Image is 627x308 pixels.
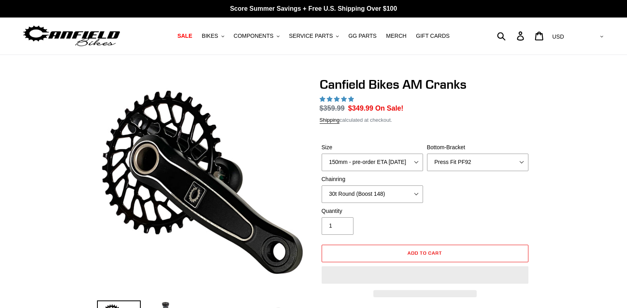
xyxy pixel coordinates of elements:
[348,33,377,39] span: GG PARTS
[322,245,528,262] button: Add to cart
[501,27,522,45] input: Search
[386,33,406,39] span: MERCH
[322,207,423,215] label: Quantity
[412,31,454,41] a: GIFT CARDS
[320,96,355,102] span: 4.97 stars
[202,33,218,39] span: BIKES
[320,117,340,124] a: Shipping
[230,31,283,41] button: COMPONENTS
[99,78,306,286] img: Canfield Bikes AM Cranks
[322,143,423,152] label: Size
[320,104,345,112] s: $359.99
[198,31,228,41] button: BIKES
[416,33,450,39] span: GIFT CARDS
[22,23,121,49] img: Canfield Bikes
[382,31,410,41] a: MERCH
[320,77,530,92] h1: Canfield Bikes AM Cranks
[285,31,343,41] button: SERVICE PARTS
[375,103,404,113] span: On Sale!
[427,143,528,152] label: Bottom-Bracket
[234,33,274,39] span: COMPONENTS
[408,250,442,256] span: Add to cart
[177,33,192,39] span: SALE
[344,31,380,41] a: GG PARTS
[289,33,333,39] span: SERVICE PARTS
[320,116,530,124] div: calculated at checkout.
[173,31,196,41] a: SALE
[348,104,373,112] span: $349.99
[322,175,423,183] label: Chainring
